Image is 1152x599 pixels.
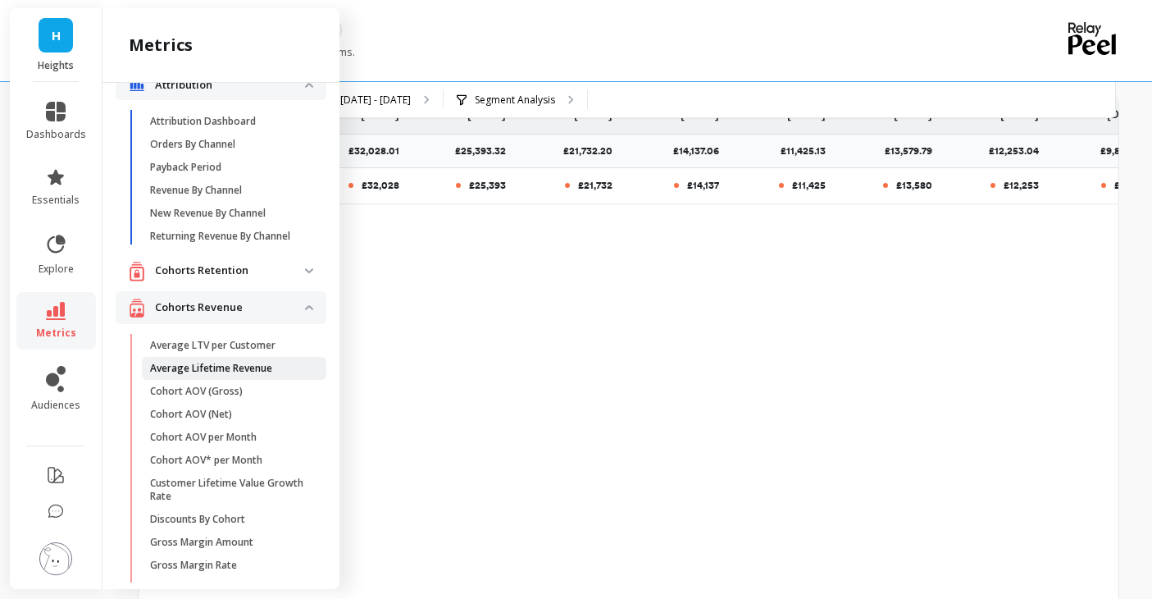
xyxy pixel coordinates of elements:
p: Cohort AOV per Month [150,431,257,444]
p: New Revenue By Channel [150,207,266,220]
p: £12,253 [1004,179,1039,192]
img: profile picture [39,542,72,575]
p: Discounts By Cohort [150,513,245,526]
img: navigation item icon [129,79,145,92]
p: £32,028.01 [348,144,409,158]
span: audiences [31,399,80,412]
p: Gross Margin Rate [150,559,237,572]
h2: metrics [129,34,193,57]
p: Average LTV per Customer [150,339,275,352]
p: Segment Analysis [475,94,555,107]
p: £14,137 [687,179,719,192]
p: Revenue By Channel [150,184,242,197]
span: dashboards [26,128,86,141]
p: Customer Lifetime Value Growth Rate [150,477,307,503]
p: Heights [26,59,86,72]
p: £13,579.79 [885,144,942,158]
p: Attribution Dashboard [150,115,256,128]
p: £13,580 [896,179,932,192]
p: £12,253.04 [989,144,1049,158]
img: navigation item icon [129,298,145,318]
p: £21,732.20 [563,144,622,158]
img: down caret icon [305,83,313,88]
span: H [52,26,61,45]
p: Returning Revenue By Channel [150,230,290,243]
p: Cohort AOV (Gross) [150,385,243,398]
img: navigation item icon [129,261,145,281]
p: £11,425.13 [781,144,836,158]
p: £14,137.06 [673,144,729,158]
p: Cohort AOV* per Month [150,454,262,467]
p: £9,884 [1114,179,1145,192]
p: Gross Sales By Cohort [150,582,253,595]
p: Attribution [155,77,305,94]
p: Orders By Channel [150,138,235,151]
span: explore [39,263,74,276]
p: Gross Margin Amount [150,536,253,549]
p: Payback Period [150,161,221,174]
img: down caret icon [305,268,313,273]
p: Average Lifetime Revenue [150,362,272,375]
p: £11,425 [792,179,826,192]
span: essentials [32,194,80,207]
p: Cohorts Revenue [155,299,305,316]
p: £21,732 [578,179,612,192]
p: £32,028 [362,179,399,192]
p: £25,393 [469,179,506,192]
p: Cohort AOV (Net) [150,408,232,421]
span: metrics [36,327,76,340]
img: down caret icon [305,305,313,310]
p: Cohorts Retention [155,263,305,279]
p: £25,393.32 [455,144,516,158]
